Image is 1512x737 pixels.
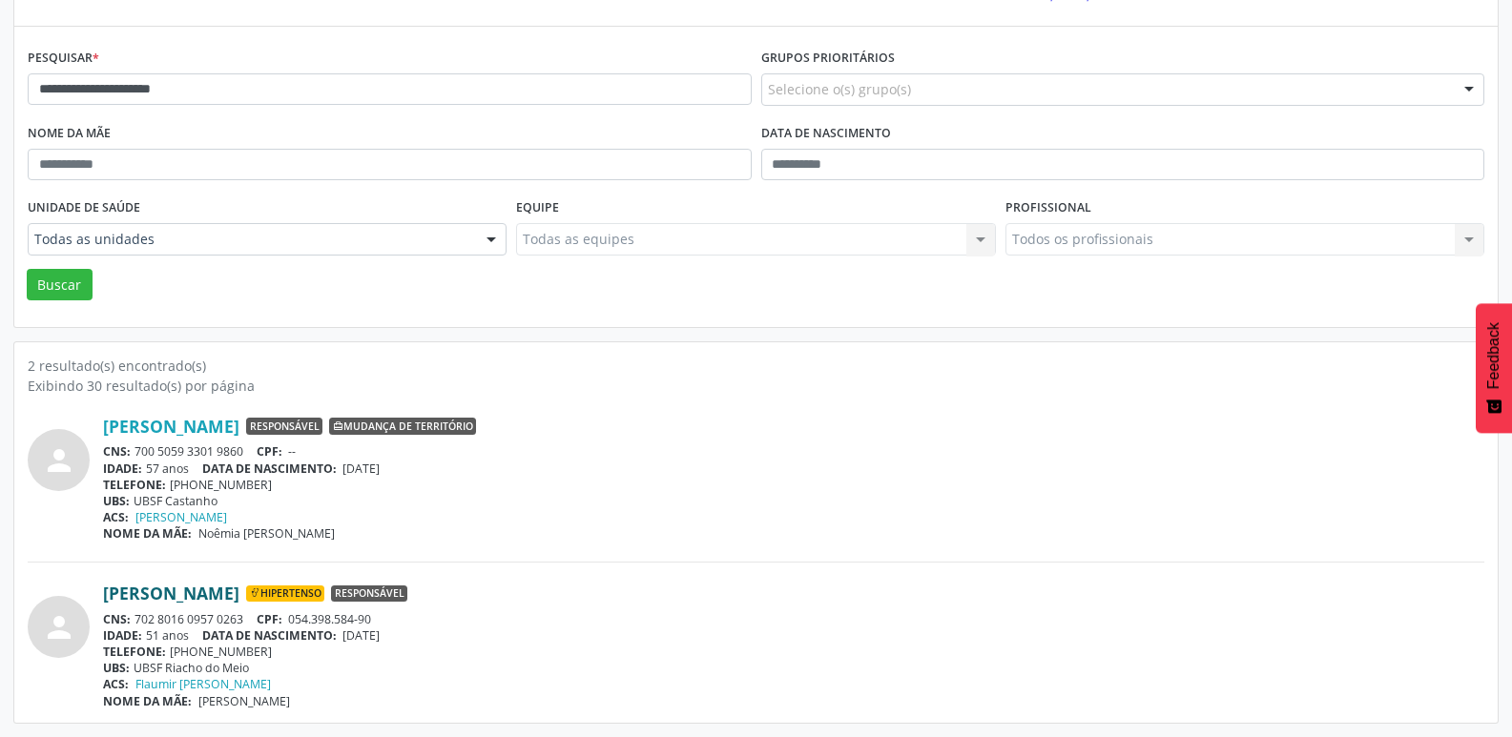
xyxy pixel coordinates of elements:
[103,644,166,660] span: TELEFONE:
[42,443,76,478] i: person
[288,611,371,627] span: 054.398.584-90
[34,230,467,249] span: Todas as unidades
[198,693,290,709] span: [PERSON_NAME]
[28,376,1484,396] div: Exibindo 30 resultado(s) por página
[103,611,131,627] span: CNS:
[28,194,140,223] label: Unidade de saúde
[331,585,407,603] span: Responsável
[28,44,99,73] label: Pesquisar
[103,693,192,709] span: NOME DA MÃE:
[103,493,1484,509] div: UBSF Castanho
[342,461,380,477] span: [DATE]
[257,443,282,460] span: CPF:
[329,418,476,435] span: Mudança de território
[288,443,296,460] span: --
[103,525,192,542] span: NOME DA MÃE:
[103,416,239,437] a: [PERSON_NAME]
[103,443,131,460] span: CNS:
[103,676,129,692] span: ACS:
[135,676,271,692] a: Flaumir [PERSON_NAME]
[103,443,1484,460] div: 700 5059 3301 9860
[198,525,335,542] span: Noêmia [PERSON_NAME]
[103,461,142,477] span: IDADE:
[103,660,1484,676] div: UBSF Riacho do Meio
[257,611,282,627] span: CPF:
[768,79,911,99] span: Selecione o(s) grupo(s)
[28,356,1484,376] div: 2 resultado(s) encontrado(s)
[1005,194,1091,223] label: Profissional
[516,194,559,223] label: Equipe
[103,477,166,493] span: TELEFONE:
[103,493,130,509] span: UBS:
[761,119,891,149] label: Data de nascimento
[103,627,142,644] span: IDADE:
[42,610,76,645] i: person
[103,644,1484,660] div: [PHONE_NUMBER]
[103,509,129,525] span: ACS:
[103,583,239,604] a: [PERSON_NAME]
[1485,322,1502,389] span: Feedback
[246,418,322,435] span: Responsável
[103,461,1484,477] div: 57 anos
[103,477,1484,493] div: [PHONE_NUMBER]
[27,269,93,301] button: Buscar
[1476,303,1512,433] button: Feedback - Mostrar pesquisa
[103,611,1484,627] div: 702 8016 0957 0263
[342,627,380,644] span: [DATE]
[103,627,1484,644] div: 51 anos
[761,44,895,73] label: Grupos prioritários
[202,627,337,644] span: DATA DE NASCIMENTO:
[202,461,337,477] span: DATA DE NASCIMENTO:
[246,585,324,603] span: Hipertenso
[103,660,130,676] span: UBS:
[135,509,227,525] a: [PERSON_NAME]
[28,119,111,149] label: Nome da mãe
